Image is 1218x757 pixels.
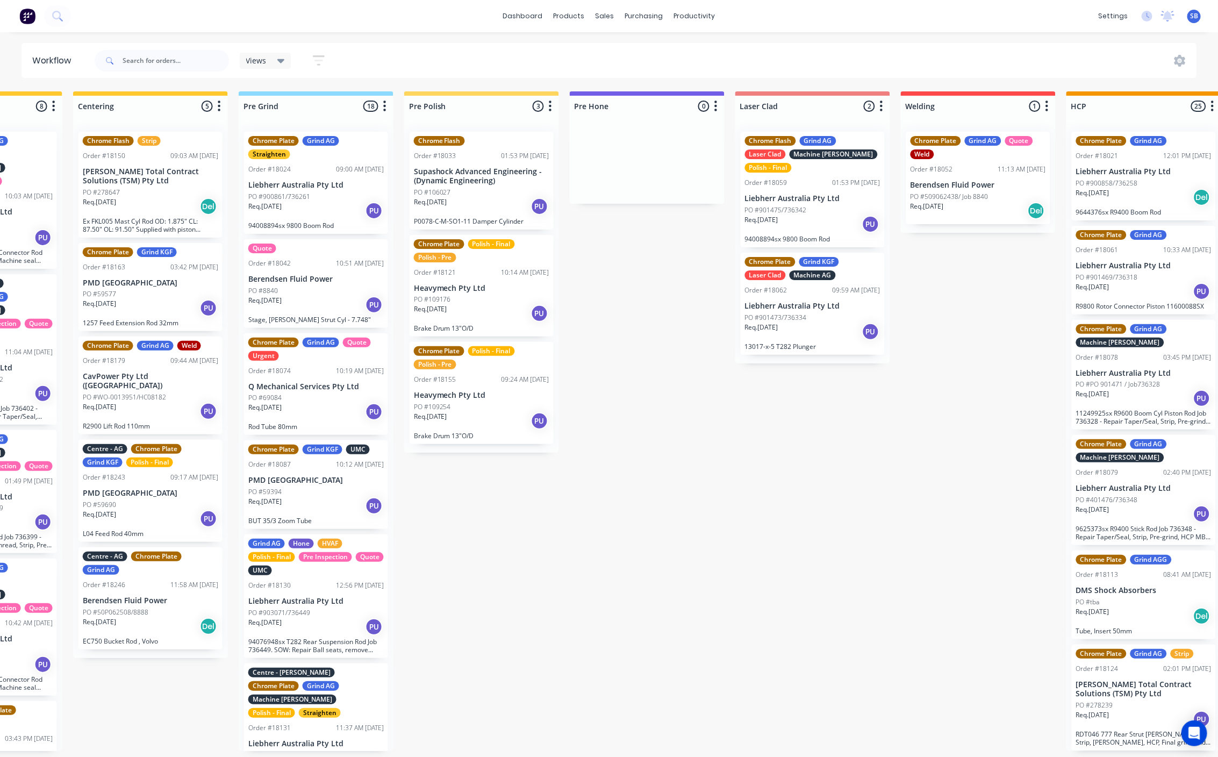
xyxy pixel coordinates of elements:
div: Chrome PlatePolish - FinalPolish - PreOrder #1812110:14 AM [DATE]Heavymech Pty LtdPO #109176Req.[... [410,235,554,337]
div: Polish - Final [126,458,173,467]
p: DMS Shock Absorbers [1076,586,1212,595]
p: PO #901469/736318 [1076,273,1138,282]
div: Chrome Flash [414,136,465,146]
p: PO #tba [1076,597,1100,607]
div: Chrome PlateGrind KGFUMCOrder #1808710:12 AM [DATE]PMD [GEOGRAPHIC_DATA]PO #59394Req.[DATE]PUBUT ... [244,440,388,529]
p: PMD [GEOGRAPHIC_DATA] [248,476,384,485]
div: Strip [138,136,161,146]
div: HVAF [318,539,342,548]
div: PU [366,497,383,515]
div: Order #18131 [248,723,291,733]
p: Liebherr Australia Pty Ltd [248,181,384,190]
div: Grind AG [303,136,339,146]
p: Req. [DATE] [248,403,282,412]
div: Chrome PlateGrind AGStraightenOrder #1802409:00 AM [DATE]Liebherr Australia Pty LtdPO #900861/736... [244,132,388,234]
p: Req. [DATE] [248,296,282,305]
div: purchasing [620,8,669,24]
div: Chrome PlateGrind KGFLaser CladMachine AGOrder #1806209:59 AM [DATE]Liebherr Australia Pty LtdPO ... [741,253,885,355]
div: Hone [289,539,314,548]
div: products [548,8,590,24]
div: Order #18124 [1076,664,1119,674]
div: Order #18033 [414,151,456,161]
div: 03:43 PM [DATE] [5,734,53,744]
div: Chrome Plate [414,239,464,249]
p: Tube, Insert 50mm [1076,627,1212,635]
p: 94008894sx 9800 Boom Rod [745,235,880,243]
p: Req. [DATE] [1076,389,1109,399]
div: PU [200,299,217,317]
p: RDT046 777 Rear Strut [PERSON_NAME]: Strip, [PERSON_NAME], HCP, Final grind and polish [1076,730,1212,746]
div: Laser Clad [745,270,786,280]
p: PMD [GEOGRAPHIC_DATA] [83,489,218,498]
p: Supashock Advanced Engineering - (Dynamic Engineering) [414,167,549,185]
p: Req. [DATE] [248,618,282,627]
p: PO #109176 [414,295,451,304]
div: Grind AG [1130,230,1167,240]
div: Polish - Pre [414,360,456,369]
p: 94008894sx 9800 Boom Rod [248,222,384,230]
p: Heavymech Pty Ltd [414,284,549,293]
p: PO #900858/736258 [1076,178,1138,188]
p: PO #50P062508/8888 [83,608,148,617]
p: PO #278239 [1076,701,1113,710]
div: 09:59 AM [DATE] [833,285,880,295]
div: Chrome PlateGrind AGGOrder #1811308:41 AM [DATE]DMS Shock AbsorbersPO #tbaReq.[DATE]DelTube, Inse... [1072,551,1216,639]
p: Req. [DATE] [745,215,778,225]
p: Req. [DATE] [414,412,447,422]
div: Chrome PlateGrind AGQuoteWeldOrder #1805211:13 AM [DATE]Berendsen Fluid PowerPO #509062438/ Job 8... [906,132,1050,224]
div: Order #18021 [1076,151,1119,161]
div: Order #18113 [1076,570,1119,580]
div: Grind AG [1130,324,1167,334]
p: Req. [DATE] [1076,505,1109,515]
div: Order #18155 [414,375,456,384]
div: Polish - Final [468,346,515,356]
p: R2900 Lift Rod 110mm [83,422,218,430]
div: Laser Clad [745,149,786,159]
p: Heavymech Pty Ltd [414,391,549,400]
p: PO #900861/736261 [248,192,310,202]
div: PU [1193,283,1210,300]
div: 09:44 AM [DATE] [170,356,218,366]
div: Order #18121 [414,268,456,277]
div: 10:12 AM [DATE] [336,460,384,469]
div: Chrome Plate [1076,439,1127,449]
p: 11249925sx R9600 Boom Cyl Piston Rod Job 736328 - Repair Taper/Seal, Strip, Pre-grind, HCP MB & S... [1076,409,1212,425]
div: 09:00 AM [DATE] [336,165,384,174]
p: CavPower Pty Ltd ([GEOGRAPHIC_DATA]) [83,372,218,390]
div: Chrome Flash [745,136,796,146]
div: Chrome FlashStripOrder #1815009:03 AM [DATE][PERSON_NAME] Total Contract Solutions (TSM) Pty LtdP... [78,132,223,238]
p: Req. [DATE] [745,323,778,332]
p: PO #8840 [248,286,278,296]
div: 09:03 AM [DATE] [170,151,218,161]
div: Order #18052 [911,165,953,174]
p: PO #69084 [248,393,282,403]
p: 9644376sx R9400 Boom Rod [1076,208,1212,216]
div: Order #18079 [1076,468,1119,477]
div: PU [34,229,52,246]
p: Req. [DATE] [248,497,282,506]
div: Chrome PlateGrind AGStripOrder #1812402:01 PM [DATE][PERSON_NAME] Total Contract Solutions (TSM) ... [1072,645,1216,751]
div: Order #18042 [248,259,291,268]
p: PO #WO-0013951/HC08182 [83,392,166,402]
div: Grind AG [303,338,339,347]
div: Del [1028,202,1045,219]
div: PU [34,513,52,531]
div: PU [366,403,383,420]
div: Machine [PERSON_NAME] [790,149,878,159]
div: Chrome Plate [83,247,133,257]
p: [PERSON_NAME] Total Contract Solutions (TSM) Pty Ltd [1076,680,1212,698]
p: Brake Drum 13"O/D [414,324,549,332]
div: PU [862,323,879,340]
div: Grind KGF [799,257,839,267]
div: Urgent [248,351,279,361]
div: Polish - Final [745,163,792,173]
p: PMD [GEOGRAPHIC_DATA] [83,278,218,288]
div: 10:33 AM [DATE] [1164,245,1212,255]
div: Chrome Flash [83,136,134,146]
div: Machine [PERSON_NAME] [1076,338,1164,347]
div: Quote [356,552,384,562]
div: Centre - AGChrome PlateGrind KGFPolish - FinalOrder #1824309:17 AM [DATE]PMD [GEOGRAPHIC_DATA]PO ... [78,440,223,542]
div: Grind AGG [1130,555,1172,565]
p: Liebherr Australia Pty Ltd [745,302,880,311]
div: Chrome Plate [1076,324,1127,334]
